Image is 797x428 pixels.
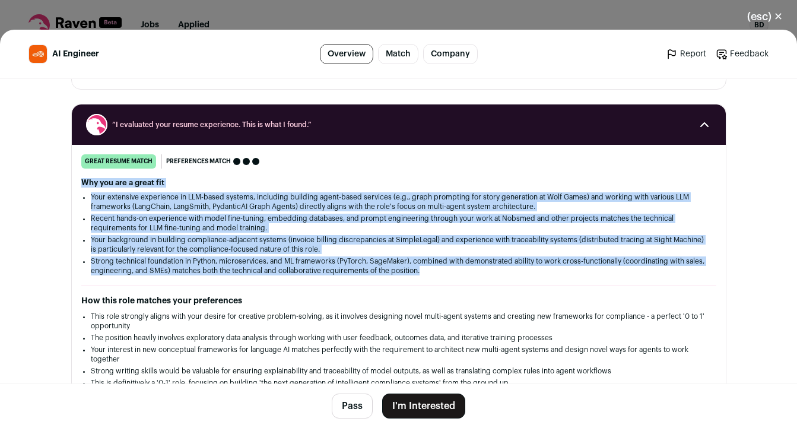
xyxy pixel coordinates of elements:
[91,378,707,388] li: This is definitively a '0-1' role, focusing on building 'the next generation of intelligent compl...
[112,120,685,129] span: “I evaluated your resume experience. This is what I found.”
[382,394,465,419] button: I'm Interested
[81,154,156,169] div: great resume match
[91,192,707,211] li: Your extensive experience in LLM-based systems, including building agent-based services (e.g., gr...
[52,48,99,60] span: AI Engineer
[166,156,231,167] span: Preferences match
[91,366,707,376] li: Strong writing skills would be valuable for ensuring explainability and traceability of model out...
[81,295,716,307] h2: How this role matches your preferences
[733,4,797,30] button: Close modal
[29,45,47,63] img: d3db7ec149a3044af19d8fe8337b04f4f9d615b0a2f140f492bc702e342cb165.jpg
[423,44,478,64] a: Company
[320,44,373,64] a: Overview
[716,48,769,60] a: Feedback
[91,256,707,275] li: Strong technical foundation in Python, microservices, and ML frameworks (PyTorch, SageMaker), com...
[332,394,373,419] button: Pass
[91,235,707,254] li: Your background in building compliance-adjacent systems (invoice billing discrepancies at SimpleL...
[91,333,707,343] li: The position heavily involves exploratory data analysis through working with user feedback, outco...
[91,345,707,364] li: Your interest in new conceptual frameworks for language AI matches perfectly with the requirement...
[91,312,707,331] li: This role strongly aligns with your desire for creative problem-solving, as it involves designing...
[378,44,418,64] a: Match
[666,48,706,60] a: Report
[81,178,716,188] h2: Why you are a great fit
[91,214,707,233] li: Recent hands-on experience with model fine-tuning, embedding databases, and prompt engineering th...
